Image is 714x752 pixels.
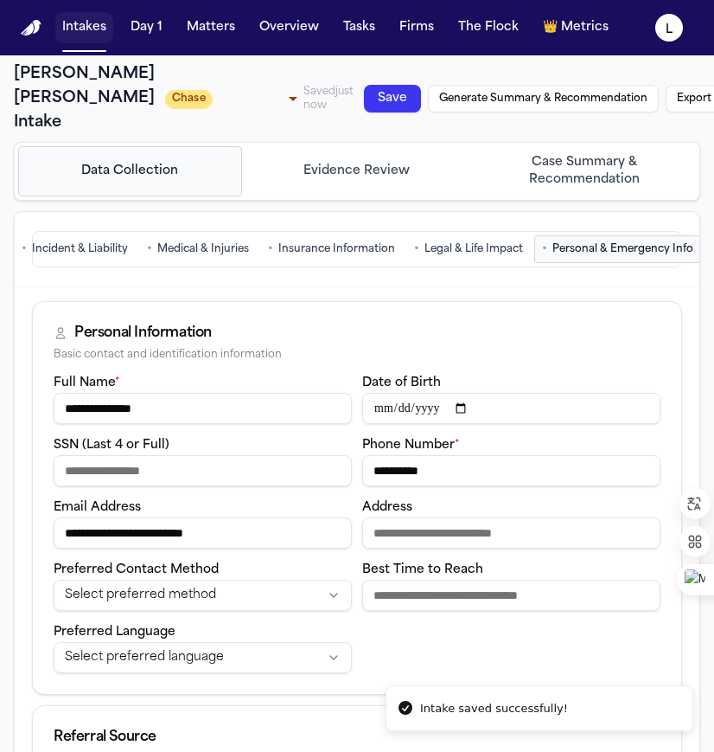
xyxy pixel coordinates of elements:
[260,235,403,263] button: Go to Insurance Information
[55,12,113,43] button: Intakes
[542,241,547,258] span: •
[451,12,526,43] button: The Flock
[54,563,219,576] label: Preferred Contact Method
[54,727,660,748] div: Referral Source
[362,376,441,389] label: Date of Birth
[414,241,419,258] span: •
[18,146,696,196] nav: Intake steps
[362,501,412,514] label: Address
[157,242,249,256] span: Medical & Injuries
[21,20,41,36] img: Finch Logo
[22,241,27,258] span: •
[21,20,41,36] a: Home
[74,323,212,344] div: Personal Information
[54,455,352,486] input: SSN
[362,439,460,452] label: Phone Number
[392,12,441,43] button: Firms
[534,235,701,263] button: Go to Personal & Emergency Info
[180,12,242,43] button: Matters
[420,700,568,717] div: Intake saved successfully!
[14,235,136,263] button: Go to Incident & Liability
[428,85,659,112] button: Generate Summary & Recommendation
[54,349,660,362] div: Basic contact and identification information
[54,517,352,549] input: Email address
[54,376,120,389] label: Full Name
[362,580,660,611] input: Best time to reach
[32,242,128,256] span: Incident & Liability
[124,12,169,43] button: Day 1
[54,439,169,452] label: SSN (Last 4 or Full)
[362,563,483,576] label: Best Time to Reach
[362,517,660,549] input: Address
[303,87,354,111] span: Saved just now
[165,90,213,109] span: Chase
[54,626,175,639] label: Preferred Language
[252,12,326,43] button: Overview
[139,235,257,263] button: Go to Medical & Injuries
[245,146,469,196] button: Go to Evidence Review step
[362,455,660,486] input: Phone number
[472,146,696,196] button: Go to Case Summary & Recommendation step
[14,62,155,135] h1: [PERSON_NAME] [PERSON_NAME] Intake
[424,242,523,256] span: Legal & Life Impact
[268,241,273,258] span: •
[552,242,693,256] span: Personal & Emergency Info
[536,12,615,43] button: crownMetrics
[147,241,152,258] span: •
[406,235,531,263] button: Go to Legal & Life Impact
[54,393,352,424] input: Full name
[336,12,382,43] button: Tasks
[364,85,421,112] button: Save
[18,146,242,196] button: Go to Data Collection step
[54,501,141,514] label: Email Address
[278,242,395,256] span: Insurance Information
[362,393,660,424] input: Date of birth
[165,87,303,111] div: Update intake status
